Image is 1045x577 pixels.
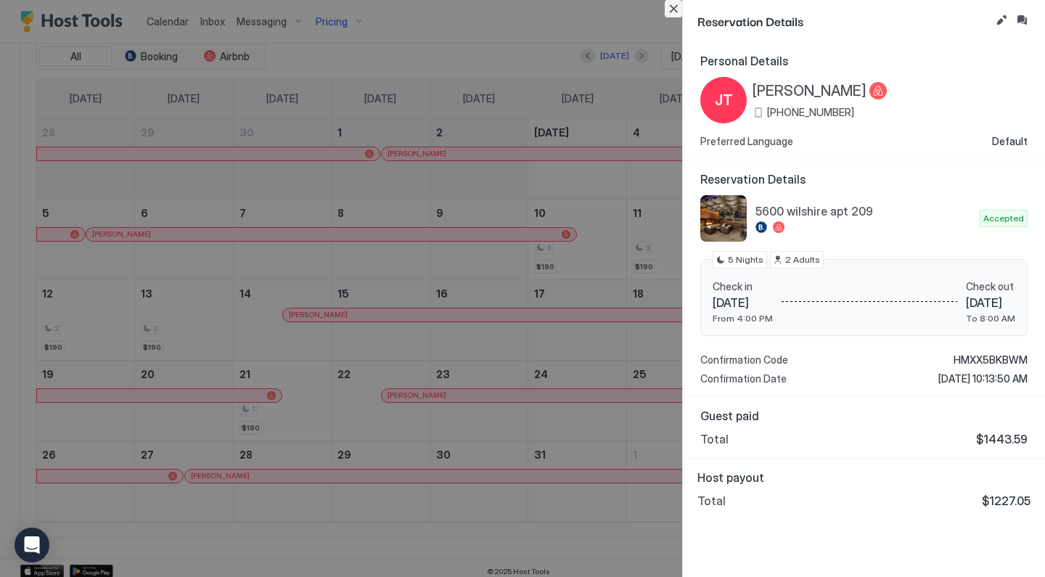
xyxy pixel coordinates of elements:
span: $1227.05 [982,494,1030,508]
span: To 8:00 AM [966,313,1015,324]
button: Edit reservation [993,12,1010,29]
span: Preferred Language [700,135,793,148]
span: HMXX5BKBWM [954,353,1028,367]
span: Default [992,135,1028,148]
span: JT [715,89,733,111]
span: Confirmation Date [700,372,787,385]
span: Check out [966,280,1015,293]
span: [PERSON_NAME] [753,82,866,100]
span: [DATE] 10:13:50 AM [938,372,1028,385]
span: [DATE] [713,295,773,310]
span: Total [700,432,729,446]
span: Reservation Details [700,172,1028,187]
span: [DATE] [966,295,1015,310]
span: $1443.59 [976,432,1028,446]
span: Reservation Details [697,12,990,30]
span: Total [697,494,726,508]
span: 5 Nights [728,253,763,266]
span: Guest paid [700,409,1028,423]
span: Host payout [697,470,1030,485]
span: From 4:00 PM [713,313,773,324]
button: Inbox [1013,12,1030,29]
span: Accepted [983,212,1024,225]
span: 2 Adults [785,253,820,266]
span: Personal Details [700,54,1028,68]
span: Confirmation Code [700,353,788,367]
div: listing image [700,195,747,242]
div: Open Intercom Messenger [15,528,49,562]
span: [PHONE_NUMBER] [767,106,854,119]
span: Check in [713,280,773,293]
span: 5600 wilshire apt 209 [755,204,974,218]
